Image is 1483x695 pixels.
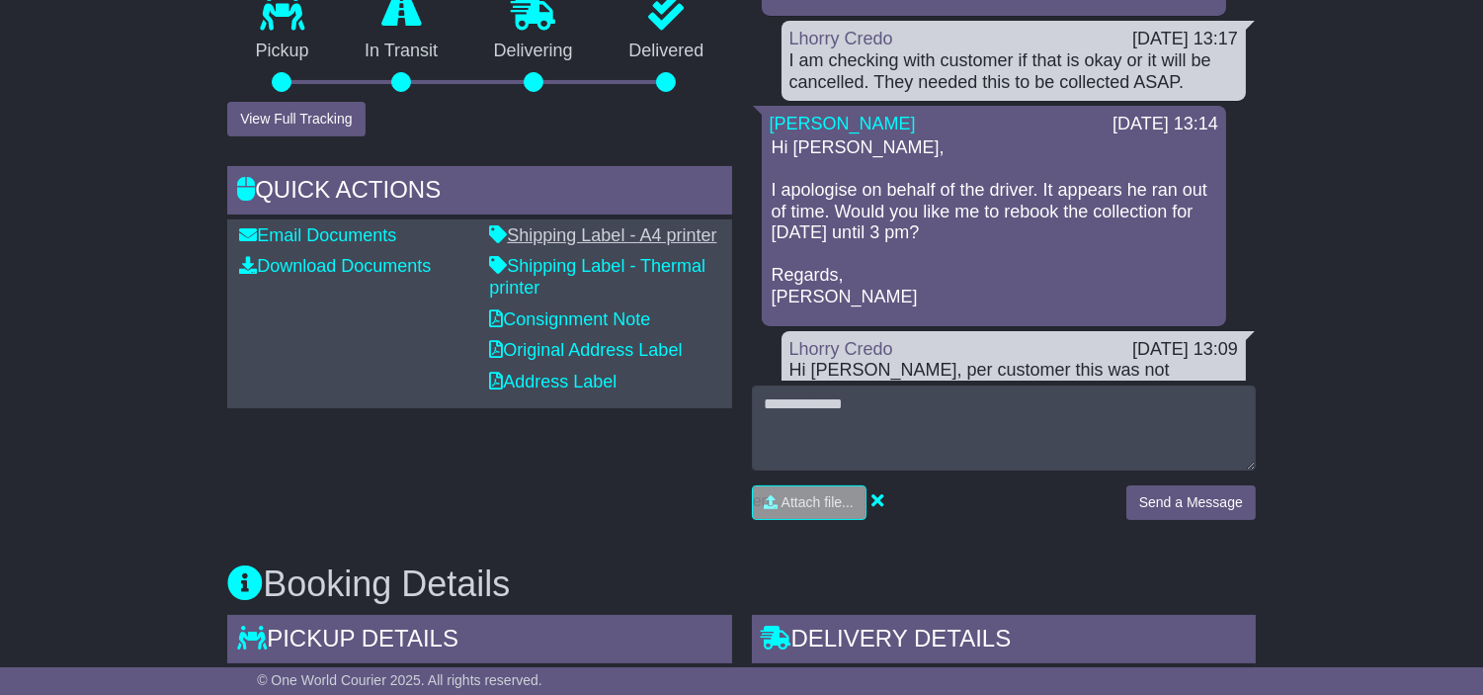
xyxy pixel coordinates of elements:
div: Pickup Details [227,615,731,668]
p: Hi [PERSON_NAME], I apologise on behalf of the driver. It appears he ran out of time. Would you l... [772,137,1216,308]
button: View Full Tracking [227,102,365,136]
div: I am checking with customer if that is okay or it will be cancelled. They needed this to be colle... [789,50,1238,93]
a: Address Label [489,372,617,391]
a: Shipping Label - A4 printer [489,225,716,245]
button: Send a Message [1126,485,1256,520]
span: © One World Courier 2025. All rights reserved. [257,672,542,688]
a: Shipping Label - Thermal printer [489,256,705,298]
p: In Transit [337,41,466,62]
a: [PERSON_NAME] [770,114,916,133]
div: [DATE] 13:09 [1132,339,1238,361]
a: Consignment Note [489,309,650,329]
a: Email Documents [239,225,396,245]
div: Delivery Details [752,615,1256,668]
p: Delivering [465,41,601,62]
div: [DATE] 13:17 [1132,29,1238,50]
a: Download Documents [239,256,431,276]
div: Quick Actions [227,166,731,219]
div: Hi [PERSON_NAME], per customer this was not collected. [789,360,1238,402]
p: Delivered [601,41,732,62]
a: Lhorry Credo [789,339,893,359]
div: [DATE] 13:14 [1112,114,1218,135]
a: Original Address Label [489,340,682,360]
a: Lhorry Credo [789,29,893,48]
h3: Booking Details [227,565,1256,604]
p: Pickup [227,41,337,62]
